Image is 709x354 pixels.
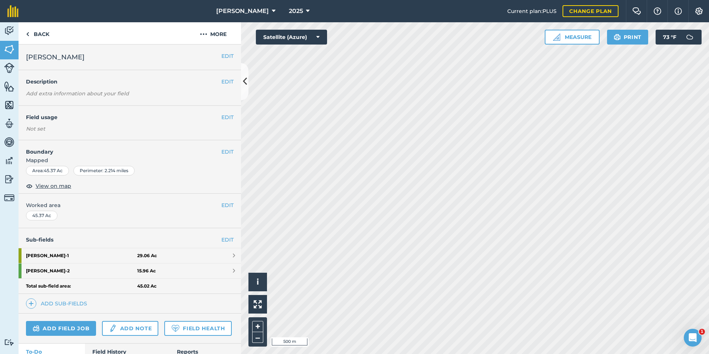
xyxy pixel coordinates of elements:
img: svg+xml;base64,PD94bWwgdmVyc2lvbj0iMS4wIiBlbmNvZGluZz0idXRmLTgiPz4KPCEtLSBHZW5lcmF0b3I6IEFkb2JlIE... [4,63,14,73]
a: Change plan [563,5,619,17]
button: Measure [545,30,600,45]
strong: [PERSON_NAME] - 1 [26,248,137,263]
a: [PERSON_NAME]-215.96 Ac [19,263,241,278]
img: svg+xml;base64,PHN2ZyB4bWxucz0iaHR0cDovL3d3dy53My5vcmcvMjAwMC9zdmciIHdpZHRoPSI5IiBoZWlnaHQ9IjI0Ii... [26,30,29,39]
img: svg+xml;base64,PHN2ZyB4bWxucz0iaHR0cDovL3d3dy53My5vcmcvMjAwMC9zdmciIHdpZHRoPSIxNyIgaGVpZ2h0PSIxNy... [675,7,682,16]
button: + [252,321,263,332]
img: svg+xml;base64,PD94bWwgdmVyc2lvbj0iMS4wIiBlbmNvZGluZz0idXRmLTgiPz4KPCEtLSBHZW5lcmF0b3I6IEFkb2JlIE... [4,174,14,185]
button: EDIT [221,148,234,156]
div: Perimeter : 2.214 miles [73,166,135,176]
span: 2025 [289,7,303,16]
span: 73 ° F [663,30,676,45]
span: Worked area [26,201,234,209]
button: EDIT [221,201,234,209]
img: svg+xml;base64,PD94bWwgdmVyc2lvbj0iMS4wIiBlbmNvZGluZz0idXRmLTgiPz4KPCEtLSBHZW5lcmF0b3I6IEFkb2JlIE... [4,118,14,129]
button: View on map [26,181,71,190]
img: A cog icon [695,7,703,15]
button: i [248,273,267,291]
em: Add extra information about your field [26,90,129,97]
img: svg+xml;base64,PHN2ZyB4bWxucz0iaHR0cDovL3d3dy53My5vcmcvMjAwMC9zdmciIHdpZHRoPSIxOCIgaGVpZ2h0PSIyNC... [26,181,33,190]
button: Satellite (Azure) [256,30,327,45]
iframe: Intercom live chat [684,329,702,347]
strong: 15.96 Ac [137,268,156,274]
h4: Description [26,78,234,86]
div: 45.37 Ac [26,211,57,220]
a: Add sub-fields [26,298,90,309]
img: svg+xml;base64,PD94bWwgdmVyc2lvbj0iMS4wIiBlbmNvZGluZz0idXRmLTgiPz4KPCEtLSBHZW5lcmF0b3I6IEFkb2JlIE... [682,30,697,45]
h4: Sub-fields [19,236,241,244]
span: 1 [699,329,705,335]
img: svg+xml;base64,PHN2ZyB4bWxucz0iaHR0cDovL3d3dy53My5vcmcvMjAwMC9zdmciIHdpZHRoPSI1NiIgaGVpZ2h0PSI2MC... [4,81,14,92]
button: More [185,22,241,44]
a: Back [19,22,57,44]
strong: 45.02 Ac [137,283,156,289]
img: svg+xml;base64,PD94bWwgdmVyc2lvbj0iMS4wIiBlbmNvZGluZz0idXRmLTgiPz4KPCEtLSBHZW5lcmF0b3I6IEFkb2JlIE... [33,324,40,333]
strong: 29.06 Ac [137,253,157,259]
button: – [252,332,263,343]
img: svg+xml;base64,PHN2ZyB4bWxucz0iaHR0cDovL3d3dy53My5vcmcvMjAwMC9zdmciIHdpZHRoPSIxNCIgaGVpZ2h0PSIyNC... [29,299,34,308]
button: Print [607,30,649,45]
a: Add note [102,321,158,336]
img: svg+xml;base64,PHN2ZyB4bWxucz0iaHR0cDovL3d3dy53My5vcmcvMjAwMC9zdmciIHdpZHRoPSI1NiIgaGVpZ2h0PSI2MC... [4,99,14,111]
a: Field Health [164,321,231,336]
img: svg+xml;base64,PHN2ZyB4bWxucz0iaHR0cDovL3d3dy53My5vcmcvMjAwMC9zdmciIHdpZHRoPSIxOSIgaGVpZ2h0PSIyNC... [614,33,621,42]
span: [PERSON_NAME] [26,52,85,62]
button: EDIT [221,52,234,60]
img: A question mark icon [653,7,662,15]
button: 73 °F [656,30,702,45]
img: svg+xml;base64,PD94bWwgdmVyc2lvbj0iMS4wIiBlbmNvZGluZz0idXRmLTgiPz4KPCEtLSBHZW5lcmF0b3I6IEFkb2JlIE... [4,193,14,203]
img: Ruler icon [553,33,560,41]
img: Four arrows, one pointing top left, one top right, one bottom right and the last bottom left [254,300,262,308]
img: svg+xml;base64,PD94bWwgdmVyc2lvbj0iMS4wIiBlbmNvZGluZz0idXRmLTgiPz4KPCEtLSBHZW5lcmF0b3I6IEFkb2JlIE... [4,339,14,346]
img: svg+xml;base64,PD94bWwgdmVyc2lvbj0iMS4wIiBlbmNvZGluZz0idXRmLTgiPz4KPCEtLSBHZW5lcmF0b3I6IEFkb2JlIE... [4,25,14,36]
a: Add field job [26,321,96,336]
img: svg+xml;base64,PHN2ZyB4bWxucz0iaHR0cDovL3d3dy53My5vcmcvMjAwMC9zdmciIHdpZHRoPSIyMCIgaGVpZ2h0PSIyNC... [200,30,207,39]
img: svg+xml;base64,PD94bWwgdmVyc2lvbj0iMS4wIiBlbmNvZGluZz0idXRmLTgiPz4KPCEtLSBHZW5lcmF0b3I6IEFkb2JlIE... [109,324,117,333]
button: EDIT [221,78,234,86]
div: Not set [26,125,234,132]
img: svg+xml;base64,PHN2ZyB4bWxucz0iaHR0cDovL3d3dy53My5vcmcvMjAwMC9zdmciIHdpZHRoPSI1NiIgaGVpZ2h0PSI2MC... [4,44,14,55]
span: Current plan : PLUS [507,7,557,15]
a: EDIT [221,236,234,244]
span: Mapped [19,156,241,164]
img: svg+xml;base64,PD94bWwgdmVyc2lvbj0iMS4wIiBlbmNvZGluZz0idXRmLTgiPz4KPCEtLSBHZW5lcmF0b3I6IEFkb2JlIE... [4,137,14,148]
span: View on map [36,182,71,190]
strong: Total sub-field area: [26,283,137,289]
img: Two speech bubbles overlapping with the left bubble in the forefront [632,7,641,15]
div: Area : 45.37 Ac [26,166,69,176]
h4: Boundary [19,140,221,156]
span: i [257,277,259,286]
button: EDIT [221,113,234,121]
img: fieldmargin Logo [7,5,19,17]
strong: [PERSON_NAME] - 2 [26,263,137,278]
img: svg+xml;base64,PD94bWwgdmVyc2lvbj0iMS4wIiBlbmNvZGluZz0idXRmLTgiPz4KPCEtLSBHZW5lcmF0b3I6IEFkb2JlIE... [4,155,14,166]
h4: Field usage [26,113,221,121]
a: [PERSON_NAME]-129.06 Ac [19,248,241,263]
span: [PERSON_NAME] [216,7,269,16]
